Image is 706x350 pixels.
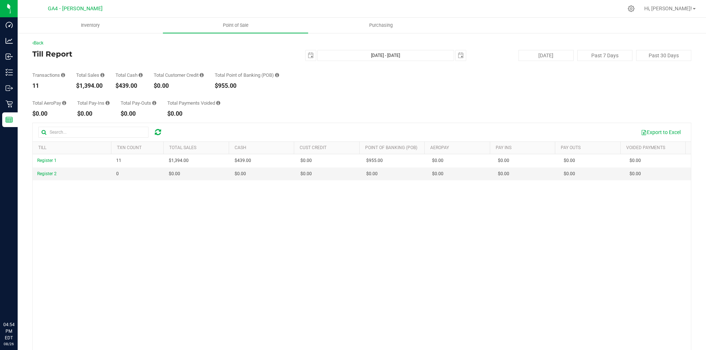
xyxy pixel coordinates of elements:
inline-svg: Analytics [6,37,13,44]
div: Total Point of Banking (POB) [215,73,279,77]
span: $0.00 [366,170,378,177]
a: Purchasing [308,18,453,33]
input: Search... [38,127,149,138]
span: Hi, [PERSON_NAME]! [644,6,692,11]
inline-svg: Retail [6,100,13,108]
a: AeroPay [430,145,449,150]
i: Sum of all cash pay-ins added to tills within the date range. [106,101,110,105]
a: Inventory [18,18,163,33]
div: Total Payments Voided [167,101,220,105]
div: $0.00 [77,111,110,117]
span: $0.00 [300,170,312,177]
span: $0.00 [630,170,641,177]
span: Register 2 [37,171,57,176]
span: select [456,50,466,61]
h4: Till Report [32,50,252,58]
inline-svg: Inbound [6,53,13,60]
span: Purchasing [359,22,403,29]
a: Pay Outs [561,145,581,150]
i: Sum of all successful, non-voided payment transaction amounts (excluding tips and transaction fee... [100,73,104,77]
span: $0.00 [630,157,641,164]
i: Sum of all successful AeroPay payment transaction amounts for all purchases in the date range. Ex... [62,101,66,105]
span: Inventory [71,22,110,29]
span: 11 [116,157,121,164]
div: Transactions [32,73,65,77]
span: $0.00 [300,157,312,164]
div: Total Pay-Ins [77,101,110,105]
span: $439.00 [235,157,251,164]
button: [DATE] [518,50,574,61]
div: Total Pay-Outs [121,101,156,105]
div: $1,394.00 [76,83,104,89]
a: TXN Count [117,145,142,150]
div: Total AeroPay [32,101,66,105]
inline-svg: Dashboard [6,21,13,29]
span: $0.00 [564,157,575,164]
div: Total Sales [76,73,104,77]
i: Sum of all voided payment transaction amounts (excluding tips and transaction fees) within the da... [216,101,220,105]
span: $0.00 [498,157,509,164]
a: Point of Sale [163,18,308,33]
div: Total Customer Credit [154,73,204,77]
a: Total Sales [169,145,196,150]
a: Back [32,40,43,46]
i: Sum of all cash pay-outs removed from tills within the date range. [152,101,156,105]
div: Total Cash [115,73,143,77]
span: GA4 - [PERSON_NAME] [48,6,103,12]
inline-svg: Outbound [6,84,13,92]
span: $1,394.00 [169,157,189,164]
i: Sum of all successful, non-voided cash payment transaction amounts (excluding tips and transactio... [139,73,143,77]
div: Manage settings [627,5,636,12]
span: $0.00 [432,157,443,164]
a: Voided Payments [626,145,665,150]
div: $955.00 [215,83,279,89]
span: Register 1 [37,158,57,163]
span: $0.00 [498,170,509,177]
div: $0.00 [154,83,204,89]
inline-svg: Reports [6,116,13,123]
span: 0 [116,170,119,177]
span: $0.00 [169,170,180,177]
i: Sum of the successful, non-voided point-of-banking payment transaction amounts, both via payment ... [275,73,279,77]
a: Point of Banking (POB) [365,145,417,150]
p: 04:54 PM EDT [3,321,14,341]
button: Past 7 Days [577,50,632,61]
a: Pay Ins [496,145,511,150]
span: $0.00 [432,170,443,177]
i: Sum of all successful, non-voided payment transaction amounts using account credit as the payment... [200,73,204,77]
span: $0.00 [564,170,575,177]
i: Count of all successful payment transactions, possibly including voids, refunds, and cash-back fr... [61,73,65,77]
div: $0.00 [32,111,66,117]
inline-svg: Inventory [6,69,13,76]
iframe: Resource center [7,291,29,313]
button: Past 30 Days [636,50,691,61]
div: 11 [32,83,65,89]
a: Till [38,145,46,150]
div: $0.00 [167,111,220,117]
span: select [306,50,316,61]
a: Cust Credit [300,145,327,150]
div: $0.00 [121,111,156,117]
button: Export to Excel [636,126,685,138]
div: $439.00 [115,83,143,89]
span: $955.00 [366,157,383,164]
span: $0.00 [235,170,246,177]
p: 08/26 [3,341,14,347]
span: Point of Sale [213,22,258,29]
a: Cash [235,145,246,150]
